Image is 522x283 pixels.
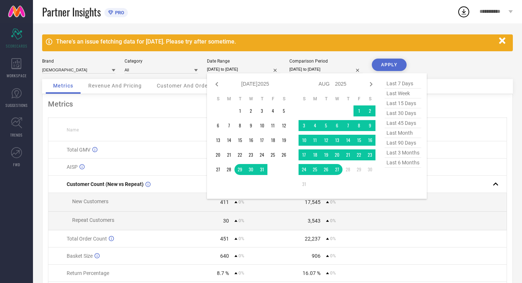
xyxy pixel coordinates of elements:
[113,10,124,15] span: PRO
[299,179,310,190] td: Sun Aug 31 2025
[321,135,332,146] td: Tue Aug 12 2025
[223,135,234,146] td: Mon Jul 14 2025
[278,120,289,131] td: Sat Jul 12 2025
[308,218,321,224] div: 3,543
[332,164,343,175] td: Wed Aug 27 2025
[67,253,93,259] span: Basket Size
[67,236,107,242] span: Total Order Count
[321,120,332,131] td: Tue Aug 05 2025
[234,105,245,116] td: Tue Jul 01 2025
[278,135,289,146] td: Sat Jul 19 2025
[343,164,353,175] td: Thu Aug 28 2025
[238,200,244,205] span: 0%
[245,149,256,160] td: Wed Jul 23 2025
[364,135,375,146] td: Sat Aug 16 2025
[330,271,336,276] span: 0%
[312,253,321,259] div: 906
[353,149,364,160] td: Fri Aug 22 2025
[212,96,223,102] th: Sunday
[310,149,321,160] td: Mon Aug 18 2025
[13,162,20,167] span: FWD
[42,59,115,64] div: Brand
[332,120,343,131] td: Wed Aug 06 2025
[289,66,363,73] input: Select comparison period
[212,164,223,175] td: Sun Jul 27 2025
[385,138,421,148] span: last 90 days
[6,43,27,49] span: SCORECARDS
[310,135,321,146] td: Mon Aug 11 2025
[372,59,407,71] button: APPLY
[256,149,267,160] td: Thu Jul 24 2025
[310,164,321,175] td: Mon Aug 25 2025
[278,96,289,102] th: Saturday
[256,135,267,146] td: Thu Jul 17 2025
[67,270,109,276] span: Return Percentage
[310,96,321,102] th: Monday
[220,199,229,205] div: 411
[207,59,280,64] div: Date Range
[67,147,90,153] span: Total GMV
[310,120,321,131] td: Mon Aug 04 2025
[332,149,343,160] td: Wed Aug 20 2025
[267,149,278,160] td: Fri Jul 25 2025
[245,135,256,146] td: Wed Jul 16 2025
[332,96,343,102] th: Wednesday
[267,135,278,146] td: Fri Jul 18 2025
[343,149,353,160] td: Thu Aug 21 2025
[385,128,421,138] span: last month
[299,164,310,175] td: Sun Aug 24 2025
[234,164,245,175] td: Tue Jul 29 2025
[343,135,353,146] td: Thu Aug 14 2025
[223,120,234,131] td: Mon Jul 07 2025
[212,80,221,89] div: Previous month
[207,66,280,73] input: Select date range
[330,218,336,223] span: 0%
[353,96,364,102] th: Friday
[305,199,321,205] div: 17,545
[7,73,27,78] span: WORKSPACE
[238,218,244,223] span: 0%
[245,96,256,102] th: Wednesday
[385,98,421,108] span: last 15 days
[385,79,421,89] span: last 7 days
[88,83,142,89] span: Revenue And Pricing
[299,149,310,160] td: Sun Aug 17 2025
[267,105,278,116] td: Fri Jul 04 2025
[367,80,375,89] div: Next month
[364,164,375,175] td: Sat Aug 30 2025
[321,149,332,160] td: Tue Aug 19 2025
[278,149,289,160] td: Sat Jul 26 2025
[238,253,244,258] span: 0%
[212,120,223,131] td: Sun Jul 06 2025
[234,96,245,102] th: Tuesday
[353,120,364,131] td: Fri Aug 08 2025
[67,181,144,187] span: Customer Count (New vs Repeat)
[212,149,223,160] td: Sun Jul 20 2025
[42,4,101,19] span: Partner Insights
[238,271,244,276] span: 0%
[364,96,375,102] th: Saturday
[10,132,23,138] span: TRENDS
[245,164,256,175] td: Wed Jul 30 2025
[157,83,213,89] span: Customer And Orders
[343,96,353,102] th: Thursday
[457,5,470,18] div: Open download list
[289,59,363,64] div: Comparison Period
[299,96,310,102] th: Sunday
[278,105,289,116] td: Sat Jul 05 2025
[332,135,343,146] td: Wed Aug 13 2025
[385,89,421,98] span: last week
[56,38,495,45] div: There's an issue fetching data for [DATE]. Please try after sometime.
[353,135,364,146] td: Fri Aug 15 2025
[256,96,267,102] th: Thursday
[353,164,364,175] td: Fri Aug 29 2025
[305,236,321,242] div: 22,237
[364,149,375,160] td: Sat Aug 23 2025
[321,96,332,102] th: Tuesday
[234,149,245,160] td: Tue Jul 22 2025
[299,135,310,146] td: Sun Aug 10 2025
[72,198,108,204] span: New Customers
[125,59,198,64] div: Category
[234,135,245,146] td: Tue Jul 15 2025
[220,236,229,242] div: 451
